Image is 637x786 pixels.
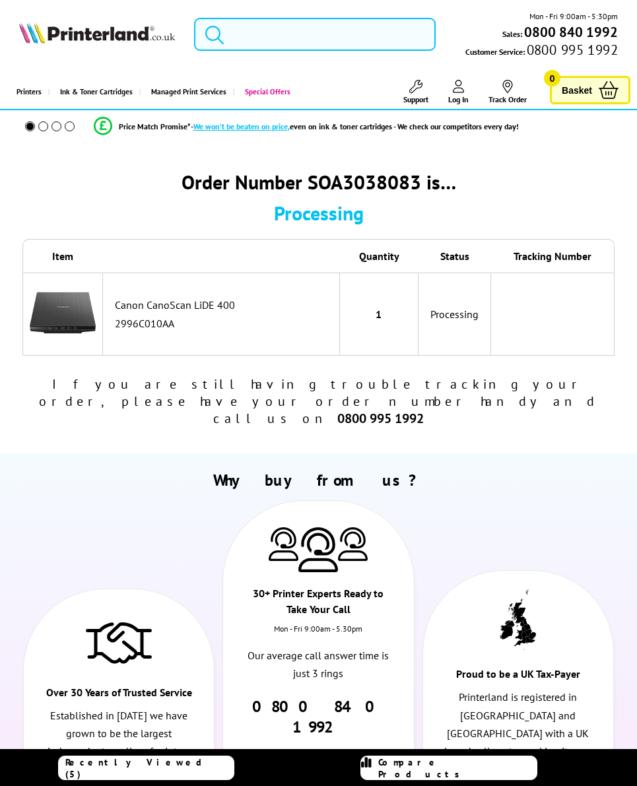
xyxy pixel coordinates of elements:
a: Track Order [488,80,527,104]
th: Item [22,239,103,273]
a: 0800 840 1992 [522,26,618,38]
img: Trusted Service [86,616,152,669]
span: Log In [448,94,469,104]
span: Recently Viewed (5) [65,756,234,780]
div: Order Number SOA3038083 is… [22,169,615,195]
span: Sales: [502,28,522,40]
img: Printer Experts [298,527,338,573]
a: Recently Viewed (5) [58,756,235,780]
div: Proud to be a UK Tax-Payer [442,666,595,688]
a: Ink & Toner Cartridges [48,75,139,109]
span: 0 [544,70,560,86]
span: Support [403,94,428,104]
span: Customer Service: [465,44,618,58]
p: Our average call answer time is just 3 rings [242,647,395,682]
td: Processing [419,273,492,356]
a: Basket 0 [550,76,630,104]
b: 0800 840 1992 [524,23,618,41]
a: 0800 840 1992 [252,696,384,737]
a: Compare Products [360,756,537,780]
span: Basket [562,81,592,99]
a: Printerland Logo [19,22,175,46]
a: Special Offers [233,75,297,109]
div: - even on ink & toner cartridges - We check our competitors every day! [191,121,519,131]
span: Mon - Fri 9:00am - 5:30pm [529,10,618,22]
span: We won’t be beaten on price, [193,121,290,131]
a: Support [403,80,428,104]
img: Canon CanoScan LiDE 400 [30,280,96,346]
th: Status [419,239,492,273]
a: Managed Print Services [139,75,233,109]
div: Mon - Fri 9:00am - 5.30pm [223,624,413,647]
a: Log In [448,80,469,104]
h2: Why buy from us? [19,470,618,490]
b: 0800 995 1992 [337,410,424,427]
span: Compare Products [378,756,537,780]
span: 0800 995 1992 [525,44,618,56]
img: UK tax payer [500,589,536,650]
th: Tracking Number [491,239,615,273]
img: Printer Experts [338,527,368,561]
div: Processing [22,200,615,226]
div: If you are still having trouble tracking your order, please have your order number handy and call... [22,376,615,427]
th: Quantity [340,239,419,273]
span: Price Match Promise* [119,121,191,131]
div: Canon CanoScan LiDE 400 [115,298,333,311]
img: Printer Experts [269,527,298,561]
img: Printerland Logo [19,22,175,44]
span: Ink & Toner Cartridges [60,75,133,109]
div: 30+ Printer Experts Ready to Take Your Call [242,585,395,624]
td: 1 [340,273,419,356]
li: modal_Promise [7,115,605,138]
div: 2996C010AA [115,317,333,330]
div: Over 30 Years of Trusted Service [43,684,195,707]
a: Printers [7,75,48,109]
